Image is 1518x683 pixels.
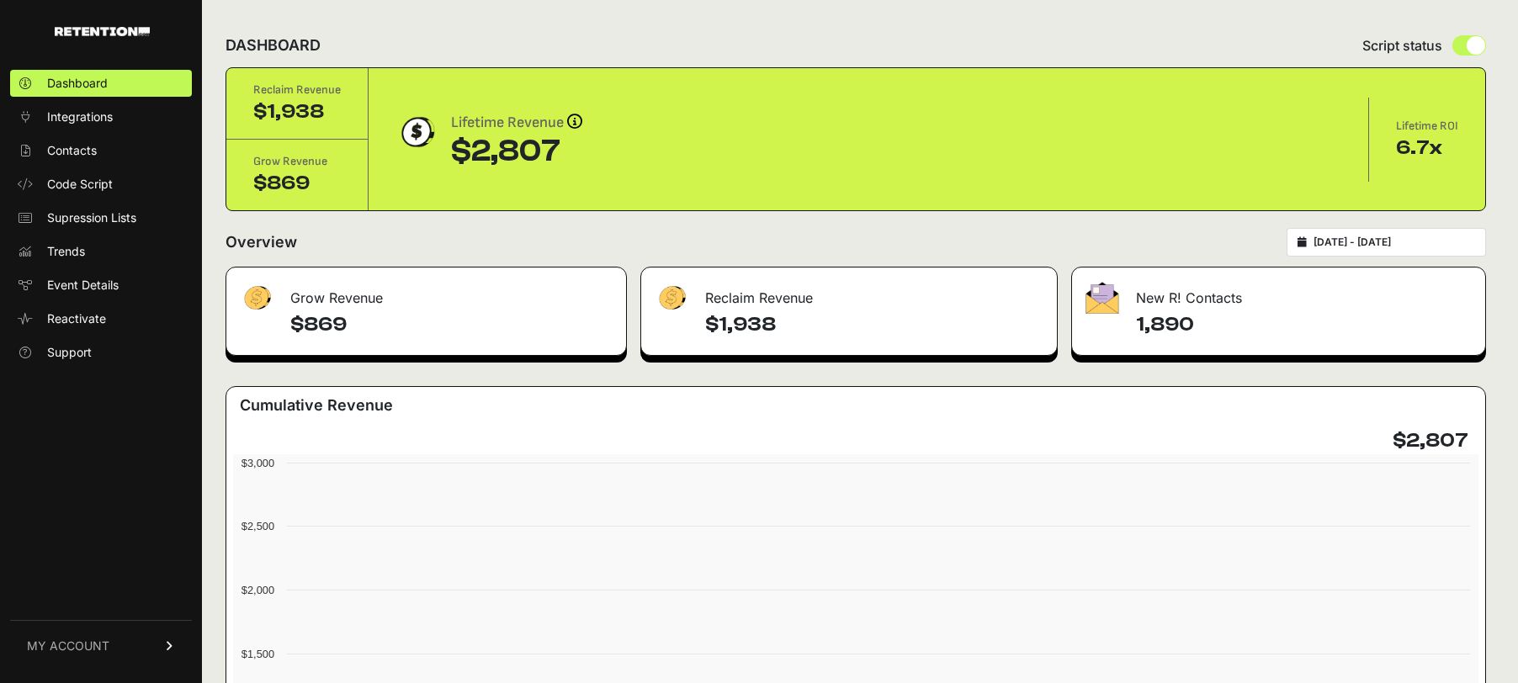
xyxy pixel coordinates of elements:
[240,394,393,417] h3: Cumulative Revenue
[253,153,341,170] div: Grow Revenue
[1396,118,1458,135] div: Lifetime ROI
[1393,427,1468,454] h4: $2,807
[10,70,192,97] a: Dashboard
[47,277,119,294] span: Event Details
[10,272,192,299] a: Event Details
[226,267,626,318] div: Grow Revenue
[1072,267,1485,318] div: New R! Contacts
[47,75,108,92] span: Dashboard
[241,457,274,469] text: $3,000
[240,282,273,315] img: fa-dollar-13500eef13a19c4ab2b9ed9ad552e47b0d9fc28b02b83b90ba0e00f96d6372e9.png
[10,620,192,671] a: MY ACCOUNT
[226,230,297,254] h2: Overview
[47,310,106,327] span: Reactivate
[290,311,613,338] h4: $869
[451,135,582,168] div: $2,807
[641,267,1056,318] div: Reclaim Revenue
[55,27,150,36] img: Retention.com
[451,111,582,135] div: Lifetime Revenue
[705,311,1043,338] h4: $1,938
[1136,311,1472,338] h4: 1,890
[395,111,438,153] img: dollar-coin-05c43ed7efb7bc0c12610022525b4bbbb207c7efeef5aecc26f025e68dcafac9.png
[655,282,688,315] img: fa-dollar-13500eef13a19c4ab2b9ed9ad552e47b0d9fc28b02b83b90ba0e00f96d6372e9.png
[253,82,341,98] div: Reclaim Revenue
[1362,35,1442,56] span: Script status
[10,171,192,198] a: Code Script
[10,339,192,366] a: Support
[10,103,192,130] a: Integrations
[1396,135,1458,161] div: 6.7x
[47,209,136,226] span: Supression Lists
[10,204,192,231] a: Supression Lists
[10,137,192,164] a: Contacts
[47,243,85,260] span: Trends
[226,34,321,57] h2: DASHBOARD
[1085,282,1119,314] img: fa-envelope-19ae18322b30453b285274b1b8af3d052b27d846a4fbe8435d1a52b978f639a2.png
[47,142,97,159] span: Contacts
[10,238,192,265] a: Trends
[47,176,113,193] span: Code Script
[241,584,274,596] text: $2,000
[241,520,274,532] text: $2,500
[10,305,192,332] a: Reactivate
[241,648,274,660] text: $1,500
[27,638,109,654] span: MY ACCOUNT
[47,109,113,125] span: Integrations
[47,344,92,361] span: Support
[253,98,341,125] div: $1,938
[253,170,341,197] div: $869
